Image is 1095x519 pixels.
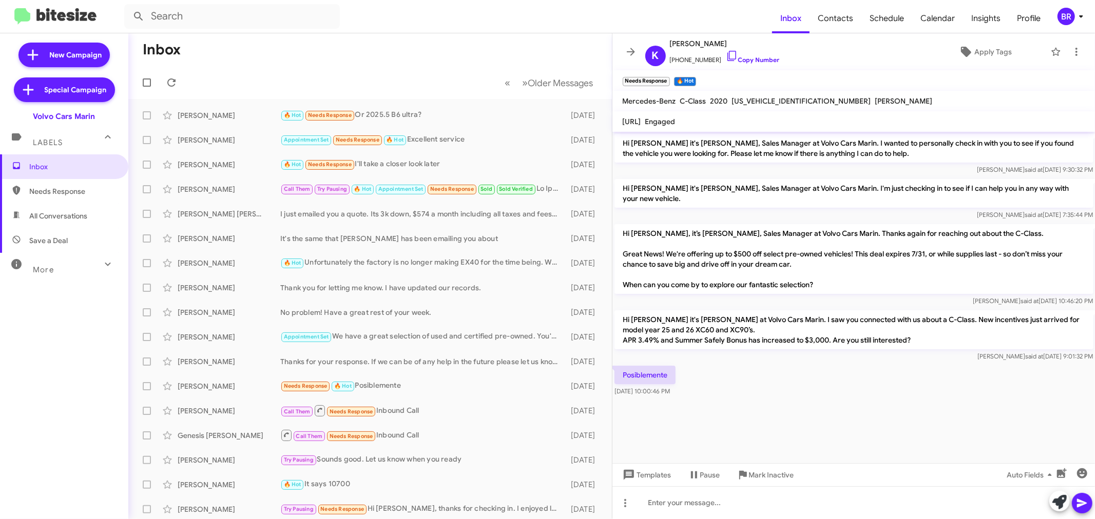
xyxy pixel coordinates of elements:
[645,117,676,126] span: Engaged
[296,433,323,440] span: Call Them
[614,179,1093,208] p: Hi [PERSON_NAME] it's [PERSON_NAME], Sales Manager at Volvo Cars Marin. I'm just checking in to s...
[810,4,861,33] span: Contacts
[280,209,563,219] div: I just emailed you a quote. Its 3k down, $574 a month including all taxes and fees, 10k miles a year
[280,356,563,367] div: Thanks for your response. If we can be of any help in the future please let us know.
[29,235,68,246] span: Save a Deal
[284,333,329,340] span: Appointment Set
[284,136,329,143] span: Appointment Set
[861,4,912,33] a: Schedule
[1025,211,1043,218] span: said at
[430,186,474,192] span: Needs Response
[284,259,301,266] span: 🔥 Hot
[284,481,301,488] span: 🔥 Hot
[1007,466,1056,484] span: Auto Fields
[623,117,641,126] span: [URL]
[563,283,604,293] div: [DATE]
[18,43,110,67] a: New Campaign
[178,406,280,416] div: [PERSON_NAME]
[178,307,280,317] div: [PERSON_NAME]
[563,258,604,268] div: [DATE]
[563,209,604,219] div: [DATE]
[378,186,424,192] span: Appointment Set
[973,297,1093,305] span: [PERSON_NAME] [DATE] 10:46:20 PM
[280,380,563,392] div: Posiblemente
[726,56,780,64] a: Copy Number
[178,381,280,391] div: [PERSON_NAME]
[143,42,181,58] h1: Inbox
[875,96,933,106] span: [PERSON_NAME]
[977,352,1093,360] span: [PERSON_NAME] [DATE] 9:01:32 PM
[670,37,780,50] span: [PERSON_NAME]
[1058,8,1075,25] div: BR
[308,161,352,168] span: Needs Response
[284,408,311,415] span: Call Them
[284,456,314,463] span: Try Pausing
[284,186,311,192] span: Call Them
[178,184,280,194] div: [PERSON_NAME]
[280,404,563,417] div: Inbound Call
[280,503,563,515] div: Hi [PERSON_NAME], thanks for checking in. I enjoyed learning about your cars. I want to let you k...
[505,76,511,89] span: «
[178,258,280,268] div: [PERSON_NAME]
[563,110,604,121] div: [DATE]
[481,186,492,192] span: Sold
[280,183,563,195] div: Lo Ipsumd, Sitame con Adi, elits doei temp inci u labore etdoloremag al eni adminim ven quisno ex...
[284,112,301,118] span: 🔥 Hot
[280,109,563,121] div: Or 2025.5 B6 ultra?
[178,233,280,244] div: [PERSON_NAME]
[1009,4,1049,33] span: Profile
[280,158,563,170] div: I'll take a closer look later
[728,466,802,484] button: Mark Inactive
[974,43,1012,61] span: Apply Tags
[563,159,604,170] div: [DATE]
[29,162,117,172] span: Inbox
[178,283,280,293] div: [PERSON_NAME]
[680,96,706,106] span: C-Class
[680,466,728,484] button: Pause
[912,4,963,33] a: Calendar
[749,466,794,484] span: Mark Inactive
[178,135,280,145] div: [PERSON_NAME]
[670,50,780,65] span: [PHONE_NUMBER]
[563,307,604,317] div: [DATE]
[674,77,696,86] small: 🔥 Hot
[563,455,604,465] div: [DATE]
[1049,8,1084,25] button: BR
[124,4,340,29] input: Search
[1021,297,1039,305] span: said at
[280,478,563,490] div: It says 10700
[563,332,604,342] div: [DATE]
[178,209,280,219] div: [PERSON_NAME] [PERSON_NAME]
[499,186,533,192] span: Sold Verified
[33,265,54,274] span: More
[998,466,1064,484] button: Auto Fields
[623,96,676,106] span: Mercedes-Benz
[614,366,676,384] p: Posiblemente
[178,356,280,367] div: [PERSON_NAME]
[280,134,563,146] div: Excellent service
[614,387,670,395] span: [DATE] 10:00:46 PM
[284,161,301,168] span: 🔥 Hot
[652,48,659,64] span: K
[178,159,280,170] div: [PERSON_NAME]
[317,186,347,192] span: Try Pausing
[621,466,671,484] span: Templates
[280,283,563,293] div: Thank you for letting me know. I have updated our records.
[563,356,604,367] div: [DATE]
[563,381,604,391] div: [DATE]
[320,506,364,512] span: Needs Response
[336,136,379,143] span: Needs Response
[280,233,563,244] div: It's the same that [PERSON_NAME] has been emailing you about
[563,184,604,194] div: [DATE]
[280,257,563,269] div: Unfortunately the factory is no longer making EX40 for the time being. We won't be able to order.
[354,186,371,192] span: 🔥 Hot
[772,4,810,33] a: Inbox
[29,211,87,221] span: All Conversations
[523,76,528,89] span: »
[963,4,1009,33] a: Insights
[1025,352,1043,360] span: said at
